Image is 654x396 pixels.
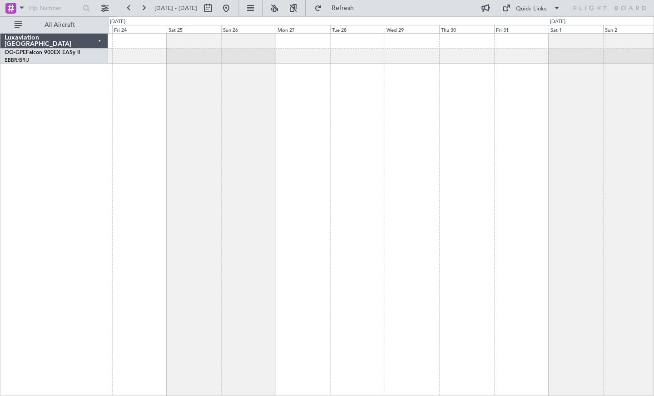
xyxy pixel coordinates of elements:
[276,25,330,33] div: Mon 27
[5,50,26,55] span: OO-GPE
[549,25,603,33] div: Sat 1
[167,25,221,33] div: Sat 25
[550,18,565,26] div: [DATE]
[10,18,99,32] button: All Aircraft
[330,25,385,33] div: Tue 28
[24,22,96,28] span: All Aircraft
[494,25,549,33] div: Fri 31
[310,1,365,15] button: Refresh
[5,57,29,64] a: EBBR/BRU
[516,5,547,14] div: Quick Links
[439,25,494,33] div: Thu 30
[154,4,197,12] span: [DATE] - [DATE]
[112,25,167,33] div: Fri 24
[28,1,80,15] input: Trip Number
[5,50,80,55] a: OO-GPEFalcon 900EX EASy II
[110,18,125,26] div: [DATE]
[324,5,362,11] span: Refresh
[385,25,439,33] div: Wed 29
[221,25,276,33] div: Sun 26
[498,1,565,15] button: Quick Links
